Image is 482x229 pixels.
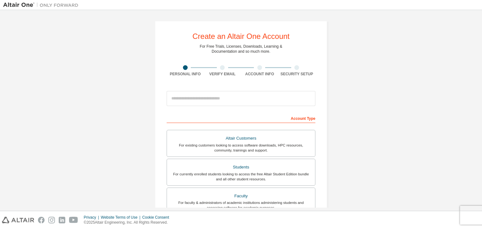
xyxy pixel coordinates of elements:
[84,220,173,225] p: © 2025 Altair Engineering, Inc. All Rights Reserved.
[171,200,311,210] div: For faculty & administrators of academic institutions administering students and accessing softwa...
[142,215,173,220] div: Cookie Consent
[171,163,311,172] div: Students
[2,217,34,223] img: altair_logo.svg
[171,134,311,143] div: Altair Customers
[200,44,282,54] div: For Free Trials, Licenses, Downloads, Learning & Documentation and so much more.
[278,72,316,77] div: Security Setup
[171,192,311,200] div: Faculty
[101,215,142,220] div: Website Terms of Use
[167,72,204,77] div: Personal Info
[204,72,241,77] div: Verify Email
[38,217,45,223] img: facebook.svg
[59,217,65,223] img: linkedin.svg
[192,33,290,40] div: Create an Altair One Account
[171,172,311,182] div: For currently enrolled students looking to access the free Altair Student Edition bundle and all ...
[171,143,311,153] div: For existing customers looking to access software downloads, HPC resources, community, trainings ...
[48,217,55,223] img: instagram.svg
[69,217,78,223] img: youtube.svg
[3,2,82,8] img: Altair One
[84,215,101,220] div: Privacy
[167,113,315,123] div: Account Type
[241,72,278,77] div: Account Info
